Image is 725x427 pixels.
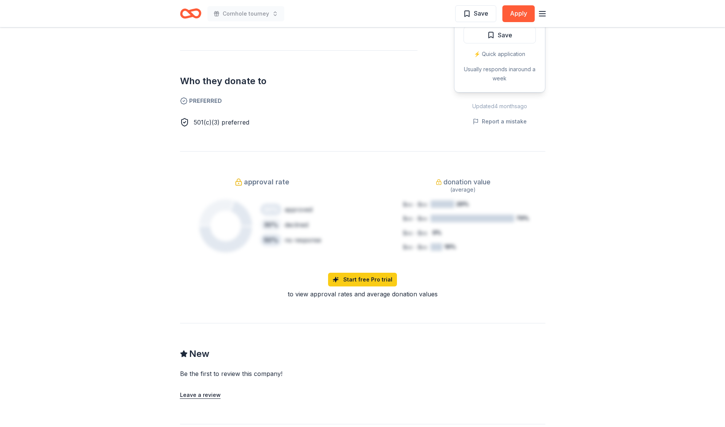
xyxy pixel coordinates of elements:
[403,230,427,236] tspan: $xx - $xx
[285,235,321,245] div: no response
[260,219,282,231] div: 30 %
[473,117,527,126] button: Report a mistake
[444,243,456,250] tspan: 10%
[180,369,375,378] div: Be the first to review this company!
[456,201,469,207] tspan: 20%
[464,65,536,83] div: Usually responds in around a week
[207,6,284,21] button: Cornhole tourney
[403,215,427,222] tspan: $xx - $xx
[285,220,308,229] div: declined
[464,27,536,43] button: Save
[502,5,535,22] button: Apply
[223,9,269,18] span: Cornhole tourney
[455,5,496,22] button: Save
[285,205,312,214] div: approved
[403,244,427,250] tspan: $xx - $xx
[381,185,545,194] div: (average)
[180,75,417,87] h2: Who they donate to
[464,50,536,59] div: ⚡️ Quick application
[432,229,441,236] tspan: 0%
[474,8,488,18] span: Save
[454,102,545,111] div: Updated 4 months ago
[443,176,491,188] span: donation value
[260,234,282,246] div: 50 %
[194,118,249,126] span: 501(c)(3) preferred
[498,30,512,40] span: Save
[244,176,289,188] span: approval rate
[516,215,529,221] tspan: 70%
[403,201,427,208] tspan: $xx - $xx
[260,203,282,216] div: 20 %
[180,289,545,299] div: to view approval rates and average donation values
[189,348,209,360] span: New
[180,390,221,400] button: Leave a review
[180,5,201,22] a: Home
[328,273,397,286] a: Start free Pro trial
[180,96,417,106] span: Preferred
